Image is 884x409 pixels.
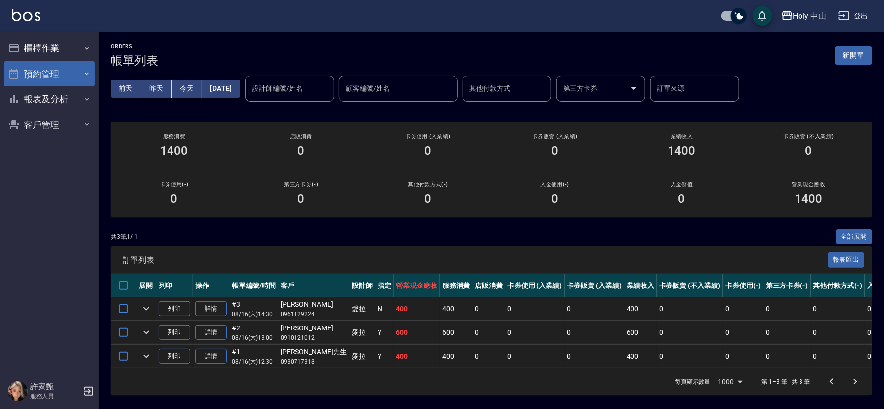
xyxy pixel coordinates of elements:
th: 帳單編號/時間 [229,274,278,297]
button: Holy 中山 [777,6,831,26]
h3: 0 [297,192,304,205]
button: Open [626,81,642,96]
h3: 0 [551,192,558,205]
td: 0 [723,345,763,368]
img: Person [8,381,28,401]
h3: 1400 [668,144,696,158]
h2: 卡券使用 (入業績) [377,133,480,140]
p: 0930717318 [281,357,347,366]
h3: 帳單列表 [111,54,158,68]
td: 0 [723,321,763,344]
div: [PERSON_NAME] [281,299,347,310]
button: expand row [139,349,154,364]
span: 訂單列表 [123,255,828,265]
button: 前天 [111,80,141,98]
h3: 0 [170,192,177,205]
td: 400 [624,297,657,321]
button: 列印 [159,301,190,317]
p: 08/16 (六) 13:00 [232,333,276,342]
th: 展開 [136,274,156,297]
td: N [375,297,394,321]
button: 全部展開 [836,229,873,245]
button: 客戶管理 [4,112,95,138]
td: 愛拉 [349,297,375,321]
th: 卡券使用(-) [723,274,763,297]
td: 600 [624,321,657,344]
td: 400 [394,297,440,321]
td: 愛拉 [349,345,375,368]
th: 其他付款方式(-) [811,274,865,297]
h2: 入金儲值 [630,181,733,188]
td: 0 [723,297,763,321]
button: 報表匯出 [828,252,865,268]
a: 新開單 [835,50,872,60]
div: [PERSON_NAME]先生 [281,347,347,357]
h2: 第三方卡券(-) [250,181,353,188]
td: 0 [811,321,865,344]
td: 0 [763,297,811,321]
td: 愛拉 [349,321,375,344]
h3: 1400 [795,192,823,205]
th: 卡券販賣 (入業績) [565,274,625,297]
h3: 0 [424,144,431,158]
th: 卡券使用 (入業績) [505,274,565,297]
h2: 營業現金應收 [757,181,860,188]
p: 服務人員 [30,392,81,401]
td: 0 [565,297,625,321]
h3: 0 [551,144,558,158]
p: 每頁顯示數量 [675,377,711,386]
td: 400 [624,345,657,368]
td: 0 [657,297,723,321]
td: 0 [657,345,723,368]
td: 400 [440,297,472,321]
h3: 1400 [161,144,188,158]
button: 列印 [159,349,190,364]
h2: 卡券使用(-) [123,181,226,188]
th: 業績收入 [624,274,657,297]
h5: 許家甄 [30,382,81,392]
td: 0 [763,345,811,368]
button: 報表及分析 [4,86,95,112]
button: expand row [139,325,154,340]
td: 600 [440,321,472,344]
td: 0 [565,321,625,344]
p: 08/16 (六) 14:30 [232,310,276,319]
p: 0961129224 [281,310,347,319]
td: Y [375,345,394,368]
button: 櫃檯作業 [4,36,95,61]
td: 400 [394,345,440,368]
td: 0 [472,345,505,368]
h3: 0 [805,144,812,158]
td: 0 [472,321,505,344]
a: 詳情 [195,301,227,317]
p: 共 3 筆, 1 / 1 [111,232,138,241]
td: 0 [811,297,865,321]
td: 400 [440,345,472,368]
th: 服務消費 [440,274,472,297]
div: 1000 [715,368,746,395]
h2: 卡券販賣 (不入業績) [757,133,860,140]
td: 0 [472,297,505,321]
p: 0910121012 [281,333,347,342]
h2: 卡券販賣 (入業績) [503,133,606,140]
td: #1 [229,345,278,368]
th: 卡券販賣 (不入業績) [657,274,723,297]
th: 設計師 [349,274,375,297]
h3: 0 [678,192,685,205]
h2: 店販消費 [250,133,353,140]
button: 新開單 [835,46,872,65]
h2: ORDERS [111,43,158,50]
h2: 其他付款方式(-) [377,181,480,188]
button: 登出 [834,7,872,25]
th: 店販消費 [472,274,505,297]
h3: 0 [424,192,431,205]
td: #2 [229,321,278,344]
a: 詳情 [195,325,227,340]
button: 列印 [159,325,190,340]
th: 第三方卡券(-) [763,274,811,297]
button: expand row [139,301,154,316]
button: 昨天 [141,80,172,98]
h3: 0 [297,144,304,158]
p: 08/16 (六) 12:30 [232,357,276,366]
a: 報表匯出 [828,255,865,264]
